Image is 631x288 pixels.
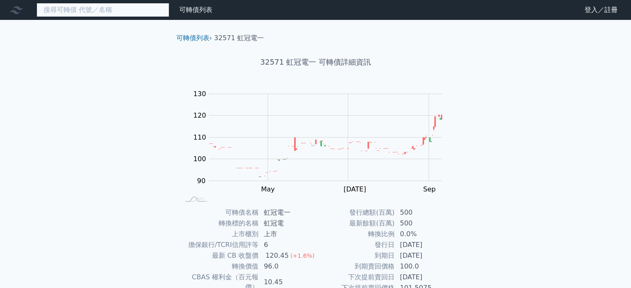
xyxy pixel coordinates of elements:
[176,34,210,42] a: 可轉債列表
[259,261,316,272] td: 96.0
[395,218,452,229] td: 500
[261,185,275,193] tspan: May
[176,33,212,43] li: ›
[395,229,452,240] td: 0.0%
[180,207,259,218] td: 可轉債名稱
[214,33,264,43] li: 32571 虹冠電一
[193,111,206,119] tspan: 120
[180,229,259,240] td: 上市櫃別
[209,115,442,177] g: Series
[316,250,395,261] td: 到期日
[344,185,366,193] tspan: [DATE]
[259,207,316,218] td: 虹冠電一
[179,6,212,14] a: 可轉債列表
[193,133,206,141] tspan: 110
[197,177,205,185] tspan: 90
[578,3,624,17] a: 登入／註冊
[316,218,395,229] td: 最新餘額(百萬)
[423,185,436,193] tspan: Sep
[316,261,395,272] td: 到期賣回價格
[395,250,452,261] td: [DATE]
[395,261,452,272] td: 100.0
[170,56,462,68] h1: 32571 虹冠電一 可轉債詳細資訊
[37,3,169,17] input: 搜尋可轉債 代號／名稱
[316,207,395,218] td: 發行總額(百萬)
[316,229,395,240] td: 轉換比例
[180,261,259,272] td: 轉換價值
[259,240,316,250] td: 6
[180,218,259,229] td: 轉換標的名稱
[189,90,454,210] g: Chart
[316,240,395,250] td: 發行日
[395,207,452,218] td: 500
[395,240,452,250] td: [DATE]
[259,229,316,240] td: 上市
[180,240,259,250] td: 擔保銀行/TCRI信用評等
[259,218,316,229] td: 虹冠電
[395,272,452,283] td: [DATE]
[290,252,314,259] span: (+1.6%)
[264,251,290,261] div: 120.45
[193,155,206,163] tspan: 100
[193,90,206,98] tspan: 130
[180,250,259,261] td: 最新 CB 收盤價
[316,272,395,283] td: 下次提前賣回日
